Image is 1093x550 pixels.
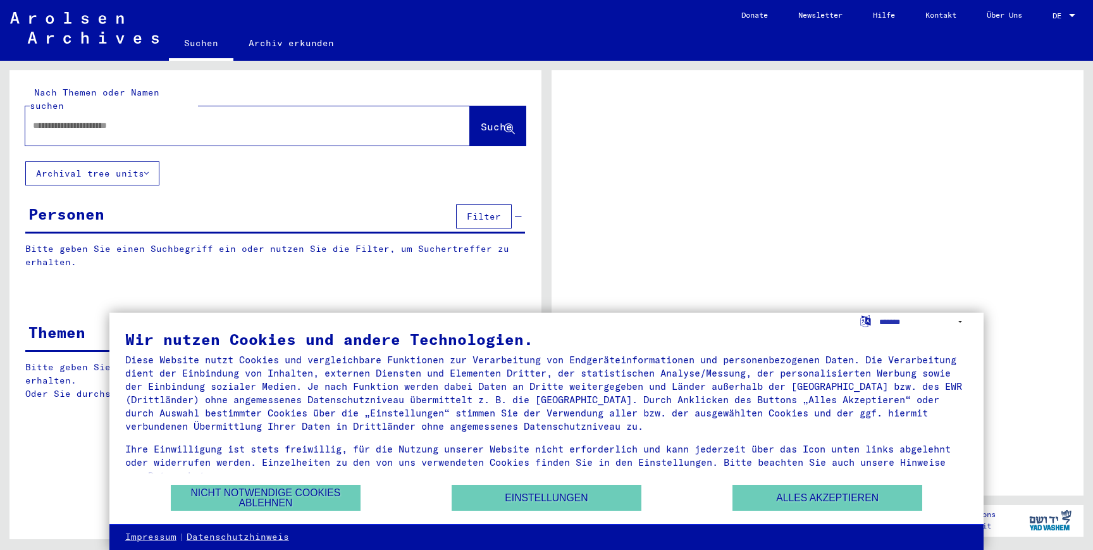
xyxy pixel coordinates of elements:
[456,204,512,228] button: Filter
[125,353,968,433] div: Diese Website nutzt Cookies und vergleichbare Funktionen zur Verarbeitung von Endgeräteinformatio...
[732,485,922,511] button: Alles akzeptieren
[1053,11,1066,20] span: DE
[1027,504,1074,536] img: yv_logo.png
[10,12,159,44] img: Arolsen_neg.svg
[470,106,526,146] button: Suche
[169,28,233,61] a: Suchen
[859,315,872,327] label: Sprache auswählen
[25,161,159,185] button: Archival tree units
[233,28,349,58] a: Archiv erkunden
[30,87,159,111] mat-label: Nach Themen oder Namen suchen
[125,332,968,347] div: Wir nutzen Cookies und andere Technologien.
[25,361,526,401] p: Bitte geben Sie einen Suchbegriff ein oder nutzen Sie die Filter, um Suchertreffer zu erhalten. O...
[879,313,968,331] select: Sprache auswählen
[28,321,85,344] div: Themen
[125,442,968,482] div: Ihre Einwilligung ist stets freiwillig, für die Nutzung unserer Website nicht erforderlich und ka...
[125,531,176,544] a: Impressum
[28,203,104,225] div: Personen
[25,242,525,269] p: Bitte geben Sie einen Suchbegriff ein oder nutzen Sie die Filter, um Suchertreffer zu erhalten.
[481,120,512,133] span: Suche
[187,531,289,544] a: Datenschutzhinweis
[171,485,361,511] button: Nicht notwendige Cookies ablehnen
[452,485,641,511] button: Einstellungen
[467,211,501,222] span: Filter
